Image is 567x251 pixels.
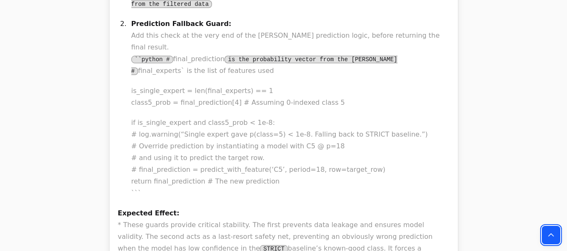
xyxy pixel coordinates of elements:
strong: Prediction Fallback Guard: [131,20,232,28]
code: ``python # [131,56,173,63]
p: is_single_expert = len(final_experts) == 1 class5_prob = final_prediction[4] # Assuming 0-indexed... [131,85,449,109]
strong: Expected Effect: [118,209,180,217]
p: if is_single_expert and class5_prob < 1e-8: # log.warning(“Single expert gave p(class=5) < 1e-8. ... [131,117,449,199]
code: is the probability vector from the [PERSON_NAME] # [131,56,397,75]
p: Add this check at the very end of the [PERSON_NAME] prediction logic, before returning the final ... [131,18,449,77]
button: Back to top [542,226,560,244]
